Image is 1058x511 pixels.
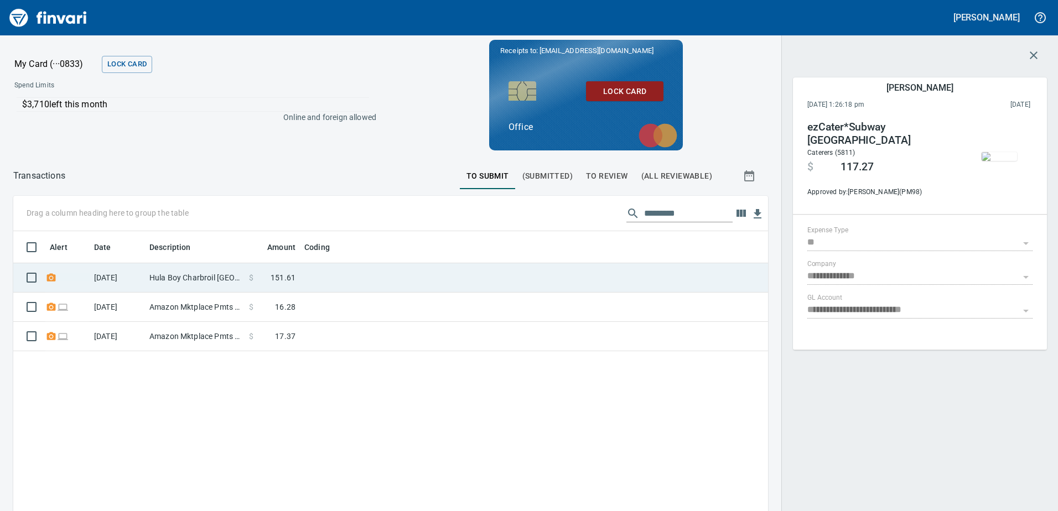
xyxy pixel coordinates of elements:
[304,241,330,254] span: Coding
[807,149,855,157] span: Caterers (5811)
[50,241,82,254] span: Alert
[937,100,1030,111] span: This charge was settled by the merchant and appears on the 2023/04/22 statement.
[807,295,842,301] label: GL Account
[145,263,245,293] td: Hula Boy Charbroil [GEOGRAPHIC_DATA] [GEOGRAPHIC_DATA]
[733,163,768,189] button: Show transactions within a particular date range
[509,121,663,134] p: Office
[953,12,1020,23] h5: [PERSON_NAME]
[90,322,145,351] td: [DATE]
[500,45,672,56] p: Receipts to:
[586,169,628,183] span: To Review
[466,169,509,183] span: To Submit
[807,187,958,198] span: Approved by: [PERSON_NAME] ( PM98 )
[522,169,573,183] span: (Submitted)
[807,261,836,268] label: Company
[807,160,813,174] span: $
[807,100,937,111] span: [DATE] 1:26:18 pm
[807,121,958,147] h4: ezCater*Subway [GEOGRAPHIC_DATA]
[13,169,65,182] nav: breadcrumb
[982,152,1017,161] img: receipts%2Ftapani%2F2023-04-24%2FJzoGOT8oVaeitZ1UdICkDM6BnD42__HqCA6ErpqBh0WMEWj2bM.jpg
[886,82,953,93] h5: [PERSON_NAME]
[94,241,111,254] span: Date
[102,56,152,73] button: Lock Card
[275,301,295,312] span: 16.28
[951,9,1023,26] button: [PERSON_NAME]
[57,303,69,310] span: Online transaction
[14,80,214,91] span: Spend Limits
[275,331,295,342] span: 17.37
[6,112,376,123] p: Online and foreign allowed
[145,293,245,322] td: Amazon Mktplace Pmts [DOMAIN_NAME][URL] WA
[45,332,57,340] span: Receipt Required
[538,45,655,56] span: [EMAIL_ADDRESS][DOMAIN_NAME]
[22,98,369,111] p: $3,710 left this month
[807,227,848,234] label: Expense Type
[641,169,712,183] span: (All Reviewable)
[1020,42,1047,69] button: Close transaction
[27,207,189,218] p: Drag a column heading here to group the table
[149,241,191,254] span: Description
[45,274,57,281] span: Receipt Required
[45,303,57,310] span: Receipt Required
[13,169,65,182] p: Transactions
[57,332,69,340] span: Online transaction
[149,241,205,254] span: Description
[94,241,126,254] span: Date
[841,160,874,174] span: 117.27
[733,205,749,222] button: Choose columns to display
[145,322,245,351] td: Amazon Mktplace Pmts [DOMAIN_NAME][URL] WA
[90,263,145,293] td: [DATE]
[107,58,147,71] span: Lock Card
[50,241,68,254] span: Alert
[253,241,295,254] span: Amount
[271,272,295,283] span: 151.61
[249,331,253,342] span: $
[7,4,90,31] img: Finvari
[90,293,145,322] td: [DATE]
[249,272,253,283] span: $
[304,241,344,254] span: Coding
[267,241,295,254] span: Amount
[633,118,683,153] img: mastercard.svg
[595,85,655,98] span: Lock Card
[14,58,97,71] p: My Card (···0833)
[749,206,766,222] button: Download table
[586,81,663,102] button: Lock Card
[249,301,253,312] span: $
